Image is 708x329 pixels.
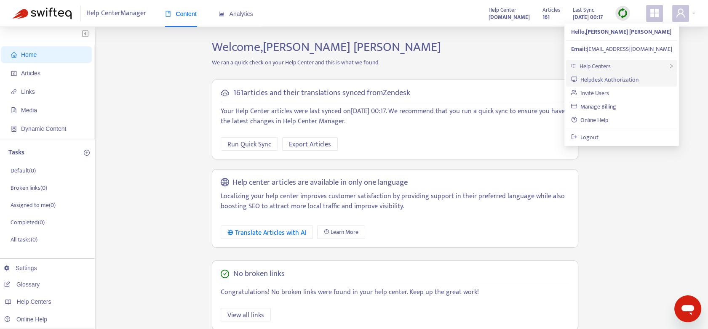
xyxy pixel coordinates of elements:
[649,8,660,18] span: appstore
[233,88,410,98] h5: 161 articles and their translations synced from Zendesk
[221,89,229,97] span: cloud-sync
[282,137,338,151] button: Export Articles
[227,139,271,150] span: Run Quick Sync
[221,308,271,321] button: View all links
[21,88,35,95] span: Links
[571,88,609,98] a: Invite Users
[221,226,313,239] button: Translate Articles with AI
[573,13,603,22] strong: [DATE] 00:17
[86,5,146,21] span: Help Center Manager
[617,8,628,19] img: sync.dc5367851b00ba804db3.png
[11,235,37,244] p: All tasks ( 0 )
[317,226,365,239] a: Learn More
[17,298,51,305] span: Help Centers
[542,5,560,15] span: Articles
[4,316,47,323] a: Online Help
[84,150,90,156] span: plus-circle
[11,183,47,192] p: Broken links ( 0 )
[221,287,569,297] p: Congratulations! No broken links were found in your help center. Keep up the great work!
[571,133,598,142] a: Logout
[219,11,253,17] span: Analytics
[674,295,701,322] iframe: Button to launch messaging window
[4,265,37,271] a: Settings
[489,13,530,22] strong: [DOMAIN_NAME]
[11,201,56,210] p: Assigned to me ( 0 )
[11,52,17,58] span: home
[227,228,306,238] div: Translate Articles with AI
[579,61,610,71] span: Help Centers
[206,58,585,67] p: We ran a quick check on your Help Center and this is what we found
[289,139,331,150] span: Export Articles
[219,11,224,17] span: area-chart
[571,44,587,54] strong: Email:
[221,178,229,188] span: global
[571,102,616,111] a: Manage Billing
[11,70,17,76] span: account-book
[232,178,408,188] h5: Help center articles are available in only one language
[165,11,197,17] span: Content
[11,166,36,175] p: Default ( 0 )
[21,51,37,58] span: Home
[11,107,17,113] span: file-image
[212,37,441,58] span: Welcome, [PERSON_NAME] [PERSON_NAME]
[571,27,671,37] strong: Hello, [PERSON_NAME] [PERSON_NAME]
[8,148,24,158] p: Tasks
[669,64,674,69] span: right
[21,70,40,77] span: Articles
[11,89,17,95] span: link
[573,5,594,15] span: Last Sync
[489,5,516,15] span: Help Center
[571,45,672,54] div: [EMAIL_ADDRESS][DOMAIN_NAME]
[13,8,72,19] img: Swifteq
[21,107,37,114] span: Media
[11,218,45,227] p: Completed ( 0 )
[11,126,17,132] span: container
[571,75,639,85] a: Helpdesk Authorization
[676,8,686,18] span: user
[542,13,550,22] strong: 161
[221,137,278,151] button: Run Quick Sync
[489,12,530,22] a: [DOMAIN_NAME]
[331,228,358,237] span: Learn More
[227,310,264,321] span: View all links
[221,191,569,212] p: Localizing your help center improves customer satisfaction by providing support in their preferre...
[21,125,66,132] span: Dynamic Content
[221,270,229,278] span: check-circle
[221,106,569,127] p: Your Help Center articles were last synced on [DATE] 00:17 . We recommend that you run a quick sy...
[233,269,285,279] h5: No broken links
[165,11,171,17] span: book
[571,115,608,125] a: Online Help
[4,281,40,288] a: Glossary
